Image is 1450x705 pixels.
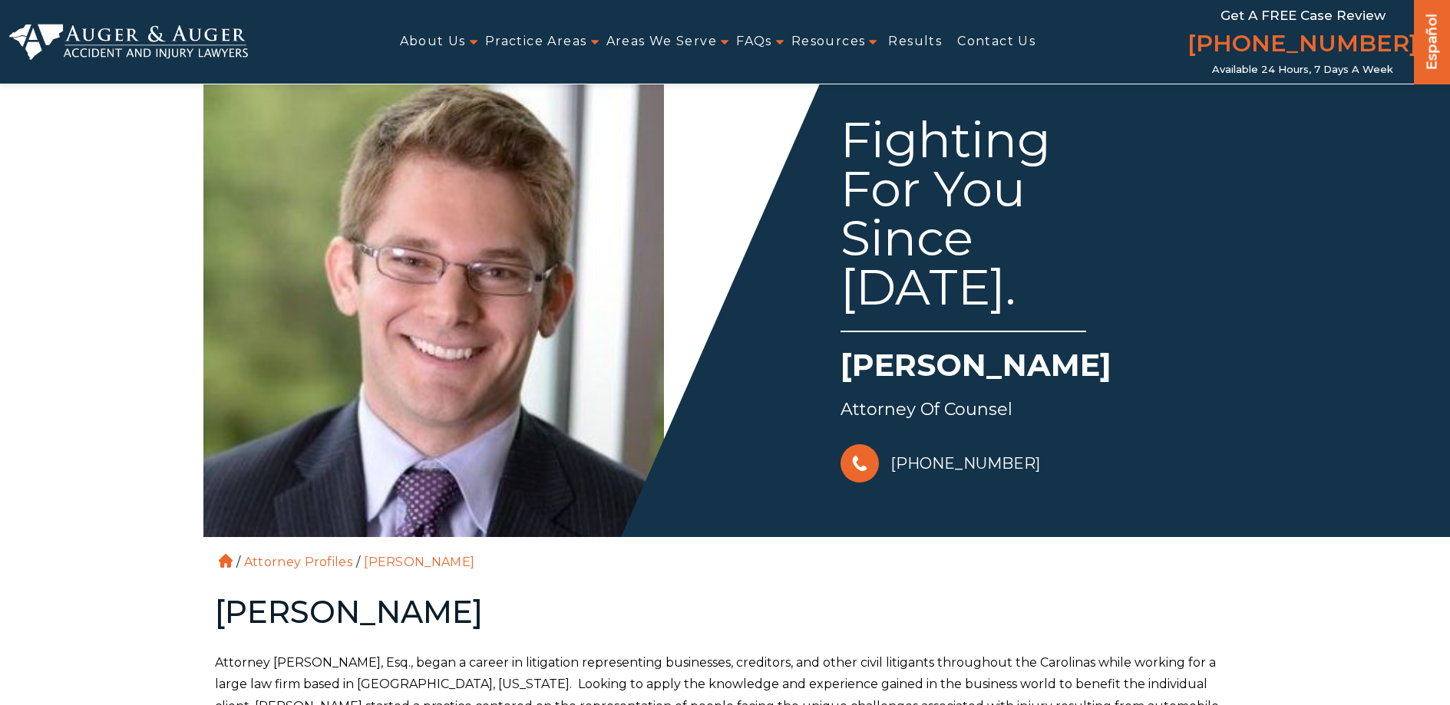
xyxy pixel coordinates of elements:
[841,394,1238,425] div: Attorney of Counsel
[1220,8,1386,23] span: Get a FREE Case Review
[244,555,352,569] a: Attorney Profiles
[1212,64,1393,76] span: Available 24 Hours, 7 Days a Week
[791,25,866,59] a: Resources
[203,77,664,537] img: Tyler Skitt
[215,595,1236,629] h2: [PERSON_NAME]
[219,554,233,568] a: Home
[841,115,1086,332] div: Fighting For You Since [DATE].
[9,24,248,61] img: Auger & Auger Accident and Injury Lawyers Logo
[841,344,1238,394] h1: [PERSON_NAME]
[400,25,466,59] a: About Us
[606,25,718,59] a: Areas We Serve
[957,25,1035,59] a: Contact Us
[888,25,942,59] a: Results
[841,440,1040,486] a: [PHONE_NUMBER]
[1187,27,1418,64] a: [PHONE_NUMBER]
[360,555,478,569] li: [PERSON_NAME]
[485,25,587,59] a: Practice Areas
[215,537,1236,572] ol: / /
[736,25,772,59] a: FAQs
